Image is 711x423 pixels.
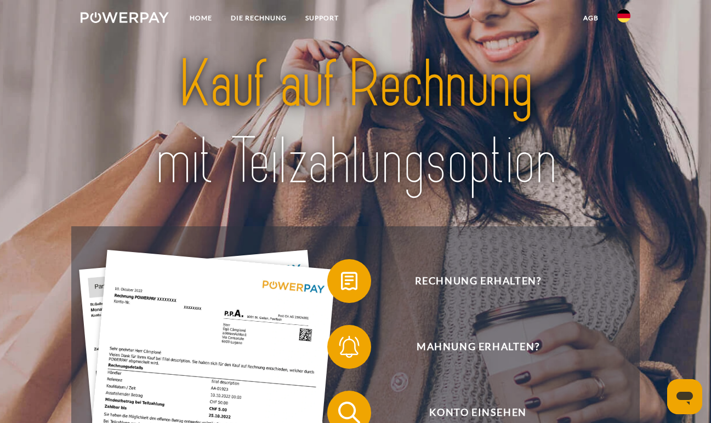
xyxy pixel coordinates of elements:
[107,42,604,204] img: title-powerpay_de.svg
[180,8,221,28] a: Home
[221,8,296,28] a: DIE RECHNUNG
[344,325,612,369] span: Mahnung erhalten?
[667,379,702,414] iframe: Schaltfläche zum Öffnen des Messaging-Fensters
[574,8,608,28] a: agb
[296,8,348,28] a: SUPPORT
[344,259,612,303] span: Rechnung erhalten?
[335,333,363,361] img: qb_bell.svg
[327,325,612,369] button: Mahnung erhalten?
[335,267,363,295] img: qb_bill.svg
[617,9,630,22] img: de
[81,12,169,23] img: logo-powerpay-white.svg
[327,259,612,303] button: Rechnung erhalten?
